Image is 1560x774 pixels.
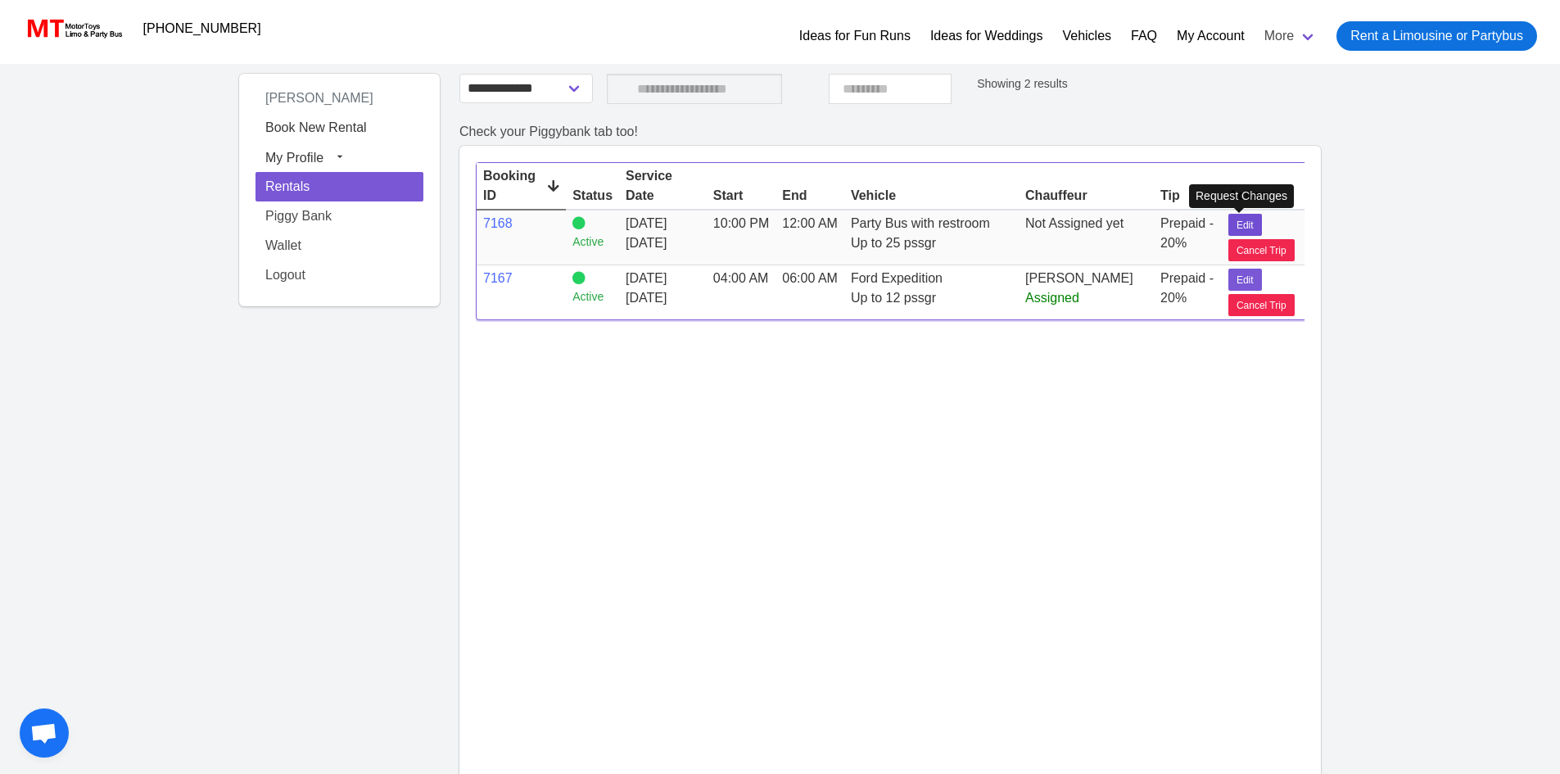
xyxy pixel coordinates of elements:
[1160,216,1214,250] span: Prepaid - 20%
[1228,214,1262,236] button: Edit
[1025,271,1133,285] span: [PERSON_NAME]
[483,166,559,206] div: Booking ID
[1228,271,1262,285] a: Edit
[483,216,513,230] a: 7168
[572,233,613,251] small: Active
[20,708,69,758] a: Open chat
[1255,15,1327,57] a: More
[572,288,613,306] small: Active
[1237,298,1286,313] span: Cancel Trip
[255,172,423,201] a: Rentals
[626,271,667,285] span: [DATE]
[1025,186,1147,206] div: Chauffeur
[1062,26,1111,46] a: Vehicles
[782,186,838,206] div: End
[626,233,700,253] span: [DATE]
[1228,269,1262,291] button: Edit
[626,288,700,308] span: [DATE]
[1025,216,1124,230] span: Not Assigned yet
[782,216,838,230] span: 12:00 AM
[1131,26,1157,46] a: FAQ
[255,84,383,111] span: [PERSON_NAME]
[713,186,769,206] div: Start
[626,166,700,206] div: Service Date
[930,26,1043,46] a: Ideas for Weddings
[1237,218,1254,233] span: Edit
[1237,273,1254,287] span: Edit
[977,77,1068,90] small: Showing 2 results
[1025,291,1079,305] span: Assigned
[851,186,1012,206] div: Vehicle
[799,26,911,46] a: Ideas for Fun Runs
[851,291,936,305] span: Up to 12 pssgr
[851,216,990,230] span: Party Bus with restroom
[1160,186,1215,206] div: Tip
[255,260,423,290] a: Logout
[1160,271,1214,305] span: Prepaid - 20%
[1228,294,1295,316] button: Cancel Trip
[1336,21,1537,51] a: Rent a Limousine or Partybus
[713,271,769,285] span: 04:00 AM
[1228,239,1295,261] button: Cancel Trip
[255,113,423,143] a: Book New Rental
[1237,243,1286,258] span: Cancel Trip
[265,150,323,164] span: My Profile
[713,216,769,230] span: 10:00 PM
[1189,184,1294,208] div: Request Changes
[255,231,423,260] a: Wallet
[23,17,124,40] img: MotorToys Logo
[782,271,838,285] span: 06:00 AM
[1177,26,1245,46] a: My Account
[851,236,936,250] span: Up to 25 pssgr
[133,12,271,45] a: [PHONE_NUMBER]
[255,201,423,231] a: Piggy Bank
[851,271,943,285] span: Ford Expedition
[1228,216,1262,230] a: Edit
[459,124,1321,139] h2: Check your Piggybank tab too!
[626,216,667,230] span: [DATE]
[255,143,423,172] button: My Profile
[572,186,613,206] div: Status
[483,271,513,285] a: 7167
[1350,26,1523,46] span: Rent a Limousine or Partybus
